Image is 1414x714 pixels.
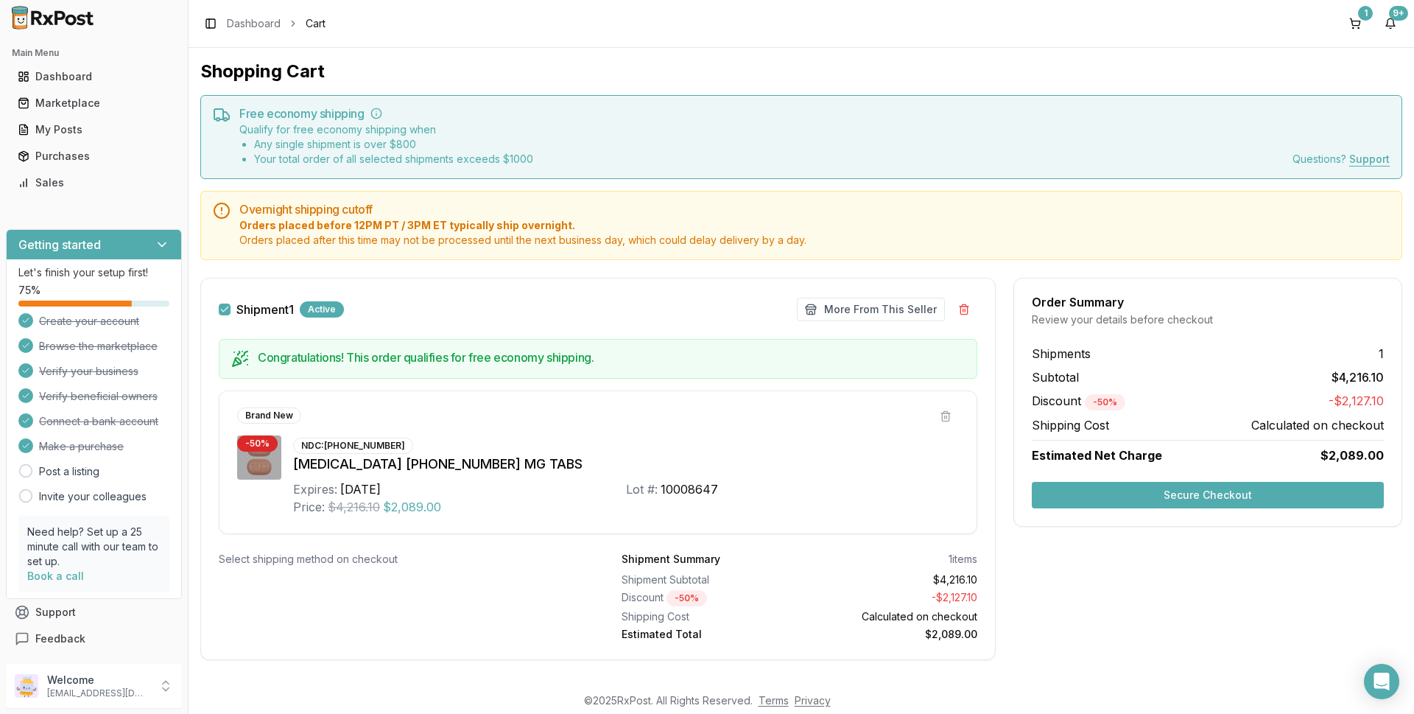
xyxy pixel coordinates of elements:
div: - 50 % [666,590,707,606]
div: Open Intercom Messenger [1364,664,1399,699]
span: Calculated on checkout [1251,416,1384,434]
div: Shipment Subtotal [622,573,794,587]
div: Estimated Total [622,627,794,642]
span: Cart [306,16,326,31]
li: Any single shipment is over $ 800 [254,137,533,152]
div: - $2,127.10 [806,590,978,606]
button: Marketplace [6,91,182,115]
div: - 50 % [237,435,278,452]
a: Marketplace [12,90,176,116]
div: 1 [1358,6,1373,21]
span: $4,216.10 [1332,368,1384,386]
button: More From This Seller [797,298,945,321]
div: 9+ [1389,6,1408,21]
span: Connect a bank account [39,414,158,429]
label: Shipment 1 [236,304,294,315]
div: Order Summary [1032,296,1384,308]
h5: Free economy shipping [239,108,1390,119]
h1: Shopping Cart [200,60,1402,83]
button: Feedback [6,626,182,652]
span: Subtotal [1032,368,1079,386]
span: $2,089.00 [1320,447,1384,464]
img: Biktarvy 50-200-25 MG TABS [237,435,281,480]
div: Select shipping method on checkout [219,552,574,567]
a: My Posts [12,116,176,143]
span: Discount [1032,393,1125,408]
span: Feedback [35,631,85,646]
div: Price: [293,498,325,516]
span: Create your account [39,314,139,329]
a: Book a call [27,570,84,582]
div: - 50 % [1085,394,1125,410]
div: Marketplace [18,96,170,111]
a: Post a listing [39,464,99,479]
button: 9+ [1379,12,1402,35]
div: 10008647 [661,480,718,498]
div: Brand New [237,407,301,424]
div: Expires: [293,480,337,498]
a: Purchases [12,143,176,169]
p: Let's finish your setup first! [18,265,169,280]
div: Shipment Summary [622,552,720,567]
div: $2,089.00 [806,627,978,642]
span: Verify beneficial owners [39,389,158,404]
div: NDC: [PHONE_NUMBER] [293,438,413,454]
span: Verify your business [39,364,138,379]
span: Shipping Cost [1032,416,1109,434]
div: [MEDICAL_DATA] [PHONE_NUMBER] MG TABS [293,454,959,475]
h2: Main Menu [12,47,176,59]
button: My Posts [6,118,182,141]
p: Need help? Set up a 25 minute call with our team to set up. [27,525,161,569]
div: My Posts [18,122,170,137]
span: Orders placed after this time may not be processed until the next business day, which could delay... [239,233,1390,248]
span: 75 % [18,283,41,298]
span: Orders placed before 12PM PT / 3PM ET typically ship overnight. [239,218,1390,233]
img: User avatar [15,674,38,698]
div: Dashboard [18,69,170,84]
div: Shipping Cost [622,609,794,624]
p: Welcome [47,673,150,687]
img: RxPost Logo [6,6,100,29]
button: Support [6,599,182,626]
a: Dashboard [227,16,281,31]
div: Questions? [1292,152,1390,167]
li: Your total order of all selected shipments exceeds $ 1000 [254,152,533,167]
div: Lot #: [626,480,658,498]
span: Estimated Net Charge [1032,448,1162,463]
div: Qualify for free economy shipping when [239,122,533,167]
p: [EMAIL_ADDRESS][DOMAIN_NAME] [47,687,150,699]
div: Review your details before checkout [1032,312,1384,327]
button: 1 [1343,12,1367,35]
button: Secure Checkout [1032,482,1384,508]
button: Purchases [6,144,182,168]
a: Privacy [795,694,831,707]
span: $4,216.10 [328,498,380,516]
button: Dashboard [6,65,182,88]
span: 1 [1379,345,1384,363]
div: $4,216.10 [806,573,978,587]
div: Calculated on checkout [806,609,978,624]
div: 1 items [949,552,977,567]
span: -$2,127.10 [1329,392,1384,410]
nav: breadcrumb [227,16,326,31]
div: Active [300,301,344,318]
h5: Overnight shipping cutoff [239,203,1390,215]
a: Dashboard [12,63,176,90]
span: Shipments [1032,345,1091,363]
span: $2,089.00 [383,498,441,516]
div: Purchases [18,149,170,164]
a: Sales [12,169,176,196]
div: Sales [18,175,170,190]
h5: Congratulations! This order qualifies for free economy shipping. [258,351,965,363]
span: Browse the marketplace [39,339,158,354]
div: [DATE] [340,480,381,498]
h3: Getting started [18,236,101,253]
a: Invite your colleagues [39,489,147,504]
div: Discount [622,590,794,606]
a: Terms [759,694,789,707]
button: Sales [6,171,182,195]
span: Make a purchase [39,439,124,454]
